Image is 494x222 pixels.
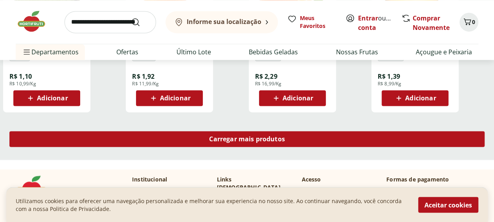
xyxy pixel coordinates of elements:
[16,9,55,33] img: Hortifruti
[116,47,138,57] a: Ofertas
[300,14,336,30] span: Meus Favoritos
[9,81,36,87] span: R$ 10,99/Kg
[209,136,285,142] span: Carregar mais produtos
[16,176,55,199] img: Hortifruti
[418,197,478,213] button: Aceitar cookies
[217,176,296,191] p: Links [DEMOGRAPHIC_DATA]
[187,17,261,26] b: Informe sua localização
[13,90,80,106] button: Adicionar
[459,13,478,31] button: Carrinho
[132,72,154,81] span: R$ 1,92
[9,72,32,81] span: R$ 1,10
[378,81,402,87] span: R$ 8,99/Kg
[283,95,313,101] span: Adicionar
[249,47,298,57] a: Bebidas Geladas
[358,14,378,22] a: Entrar
[358,13,393,32] span: ou
[9,131,485,150] a: Carregar mais produtos
[287,14,336,30] a: Meus Favoritos
[378,72,400,81] span: R$ 1,39
[64,11,156,33] input: search
[131,17,150,27] button: Submit Search
[160,95,191,101] span: Adicionar
[176,47,211,57] a: Último Lote
[336,47,378,57] a: Nossas Frutas
[22,43,31,61] button: Menu
[472,18,475,26] span: 0
[165,11,278,33] button: Informe sua localização
[386,176,478,183] p: Formas de pagamento
[132,176,167,183] p: Institucional
[255,81,282,87] span: R$ 16,99/Kg
[416,47,472,57] a: Açougue e Peixaria
[301,176,321,183] p: Acesso
[259,90,326,106] button: Adicionar
[413,14,450,32] a: Comprar Novamente
[382,90,448,106] button: Adicionar
[255,72,277,81] span: R$ 2,29
[358,14,401,32] a: Criar conta
[132,81,159,87] span: R$ 11,99/Kg
[22,43,79,61] span: Departamentos
[405,95,436,101] span: Adicionar
[136,90,203,106] button: Adicionar
[37,95,68,101] span: Adicionar
[16,197,409,213] p: Utilizamos cookies para oferecer uma navegação personalizada e melhorar sua experiencia no nosso ...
